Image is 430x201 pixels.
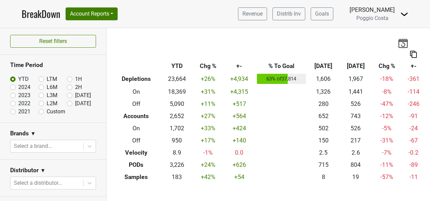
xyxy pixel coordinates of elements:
[112,110,161,122] th: Accounts
[193,98,223,110] td: +11 %
[112,98,161,110] th: Off
[18,99,30,108] label: 2022
[372,98,402,110] td: -47 %
[161,86,193,98] td: 18,369
[238,7,267,20] a: Revenue
[372,86,402,98] td: -8 %
[307,147,339,159] td: 2.5
[47,83,57,91] label: L6M
[112,171,161,183] th: Samples
[47,99,57,108] label: L2M
[223,110,255,122] td: +564
[340,147,372,159] td: 2.6
[307,110,339,122] td: 652
[307,98,339,110] td: 280
[193,110,223,122] td: +27 %
[75,91,91,99] label: [DATE]
[340,86,372,98] td: 1,441
[372,72,402,86] td: -18 %
[75,99,91,108] label: [DATE]
[340,171,372,183] td: 19
[112,147,161,159] th: Velocity
[10,35,96,48] button: Reset filters
[112,159,161,171] th: PODs
[356,15,388,21] span: Poggio Costa
[161,60,193,72] th: YTD
[193,72,223,86] td: +26 %
[193,122,223,134] td: +33 %
[18,108,30,116] label: 2021
[272,7,305,20] a: Distrib Inv
[307,72,339,86] td: 1,606
[372,110,402,122] td: -12 %
[402,171,425,183] td: -11
[193,60,223,72] th: Chg %
[112,72,161,86] th: Depletions
[402,60,425,72] th: +-
[350,5,395,14] div: [PERSON_NAME]
[223,72,255,86] td: +4,934
[75,75,82,83] label: 1H
[10,130,29,137] h3: Brands
[307,134,339,147] td: 150
[10,62,96,69] h3: Time Period
[223,147,255,159] td: 0.0
[47,75,57,83] label: LTM
[402,159,425,171] td: -89
[372,60,402,72] th: Chg %
[22,7,60,21] a: BreakDown
[18,75,29,83] label: YTD
[402,134,425,147] td: -67
[340,98,372,110] td: 526
[372,159,402,171] td: -11 %
[223,159,255,171] td: +626
[47,108,65,116] label: Custom
[402,86,425,98] td: -114
[223,60,255,72] th: +-
[223,171,255,183] td: +54
[161,122,193,134] td: 1,702
[161,147,193,159] td: 8.9
[193,147,223,159] td: -1 %
[340,72,372,86] td: 1,967
[410,51,417,58] img: Copy to clipboard
[30,130,36,138] span: ▼
[307,171,339,183] td: 8
[340,110,372,122] td: 743
[223,134,255,147] td: +140
[402,122,425,134] td: -24
[40,166,46,175] span: ▼
[340,60,372,72] th: [DATE]
[307,60,339,72] th: [DATE]
[18,83,30,91] label: 2024
[372,134,402,147] td: -31 %
[66,7,118,20] button: Account Reports
[340,159,372,171] td: 804
[193,134,223,147] td: +17 %
[47,91,57,99] label: L3M
[161,72,193,86] td: 23,664
[311,7,333,20] a: Goals
[161,98,193,110] td: 5,090
[193,86,223,98] td: +31 %
[223,122,255,134] td: +424
[112,134,161,147] th: Off
[402,72,425,86] td: -361
[193,171,223,183] td: +42 %
[340,122,372,134] td: 526
[307,122,339,134] td: 502
[402,147,425,159] td: -0.2
[372,147,402,159] td: -7 %
[372,122,402,134] td: -5 %
[18,91,30,99] label: 2023
[223,98,255,110] td: +517
[255,60,307,72] th: % To Goal
[161,110,193,122] td: 2,652
[112,122,161,134] th: On
[340,134,372,147] td: 217
[223,86,255,98] td: +4,315
[75,83,82,91] label: 2H
[307,159,339,171] td: 715
[161,159,193,171] td: 3,226
[161,171,193,183] td: 183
